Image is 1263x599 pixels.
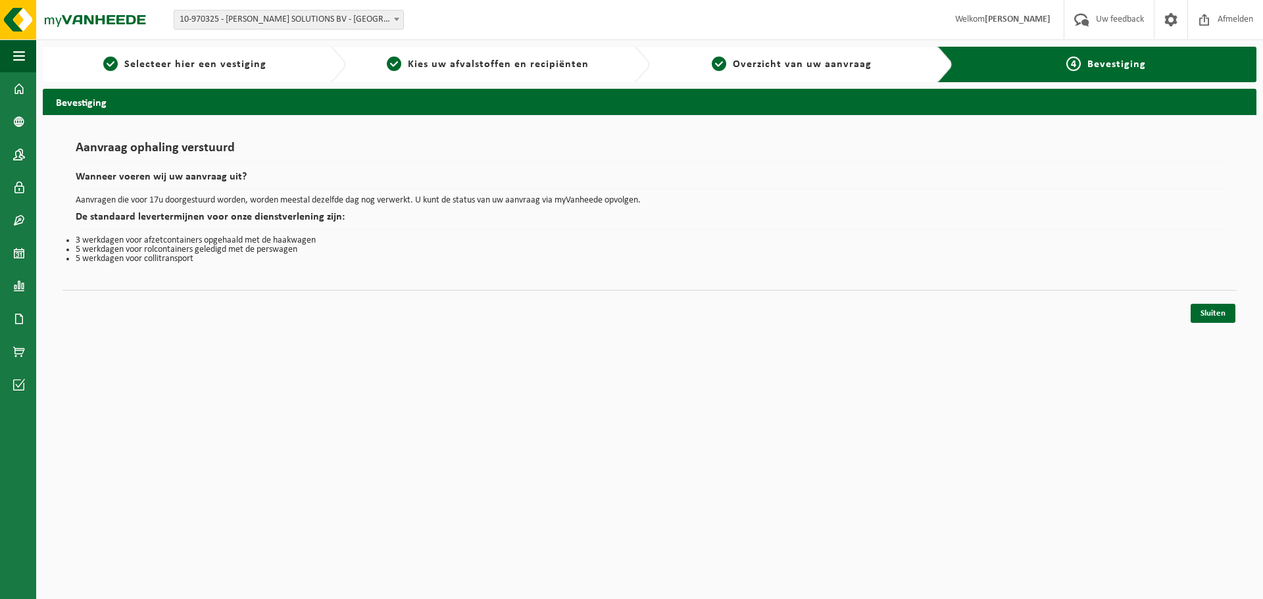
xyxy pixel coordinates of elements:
[76,212,1224,229] h2: De standaard levertermijnen voor onze dienstverlening zijn:
[43,89,1256,114] h2: Bevestiging
[76,141,1224,162] h1: Aanvraag ophaling verstuurd
[76,236,1224,245] li: 3 werkdagen voor afzetcontainers opgehaald met de haakwagen
[985,14,1051,24] strong: [PERSON_NAME]
[76,245,1224,254] li: 5 werkdagen voor rolcontainers geledigd met de perswagen
[76,172,1224,189] h2: Wanneer voeren wij uw aanvraag uit?
[1191,304,1235,323] a: Sluiten
[712,57,726,71] span: 3
[1066,57,1081,71] span: 4
[174,11,403,29] span: 10-970325 - TENNANT SOLUTIONS BV - MECHELEN
[353,57,623,72] a: 2Kies uw afvalstoffen en recipiënten
[124,59,266,70] span: Selecteer hier een vestiging
[656,57,927,72] a: 3Overzicht van uw aanvraag
[103,57,118,71] span: 1
[1087,59,1146,70] span: Bevestiging
[408,59,589,70] span: Kies uw afvalstoffen en recipiënten
[76,196,1224,205] p: Aanvragen die voor 17u doorgestuurd worden, worden meestal dezelfde dag nog verwerkt. U kunt de s...
[733,59,872,70] span: Overzicht van uw aanvraag
[49,57,320,72] a: 1Selecteer hier een vestiging
[76,254,1224,264] li: 5 werkdagen voor collitransport
[174,10,404,30] span: 10-970325 - TENNANT SOLUTIONS BV - MECHELEN
[387,57,401,71] span: 2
